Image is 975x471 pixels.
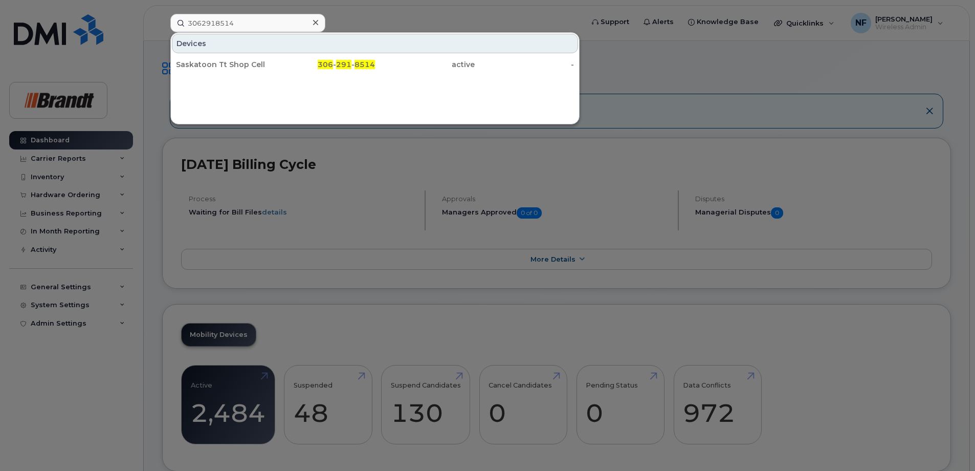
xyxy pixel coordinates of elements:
[172,34,578,53] div: Devices
[475,59,574,70] div: -
[172,55,578,74] a: Saskatoon Tt Shop Cell306-291-8514active-
[375,59,475,70] div: active
[336,60,351,69] span: 291
[318,60,333,69] span: 306
[276,59,375,70] div: - -
[176,59,276,70] div: Saskatoon Tt Shop Cell
[354,60,375,69] span: 8514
